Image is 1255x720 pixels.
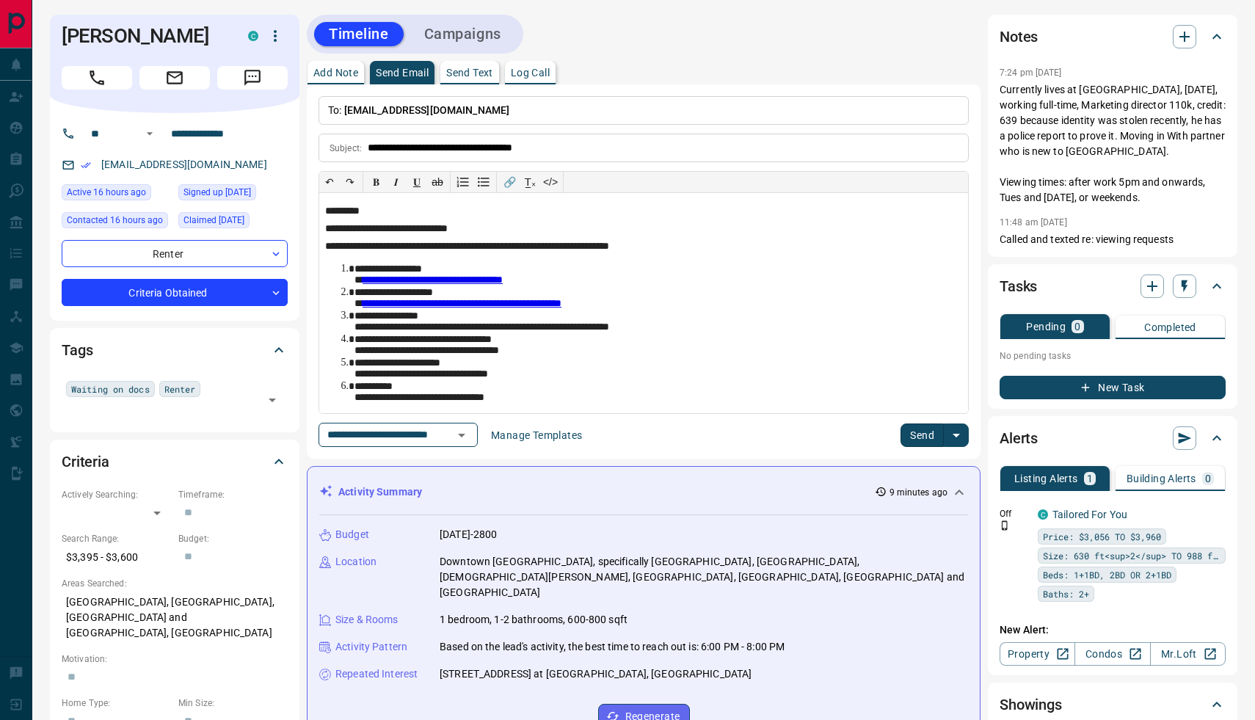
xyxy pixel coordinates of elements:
[62,240,288,267] div: Renter
[386,172,407,192] button: 𝑰
[314,22,404,46] button: Timeline
[62,444,288,479] div: Criteria
[1043,567,1171,582] span: Beds: 1+1BD, 2BD OR 2+1BD
[1043,548,1221,563] span: Size: 630 ft<sup>2</sup> TO 988 ft<sup>2</sup>
[1000,693,1062,716] h2: Showings
[62,545,171,570] p: $3,395 - $3,600
[335,612,399,628] p: Size & Rooms
[1000,19,1226,54] div: Notes
[1087,473,1093,484] p: 1
[319,479,968,506] div: Activity Summary9 minutes ago
[376,68,429,78] p: Send Email
[1127,473,1196,484] p: Building Alerts
[71,382,150,396] span: Waiting on docs
[178,212,288,233] div: Tue Jul 22 2025
[520,172,540,192] button: T̲ₓ
[1043,586,1089,601] span: Baths: 2+
[335,554,376,570] p: Location
[1074,321,1080,332] p: 0
[511,68,550,78] p: Log Call
[217,66,288,90] span: Message
[313,68,358,78] p: Add Note
[482,423,591,447] button: Manage Templates
[178,488,288,501] p: Timeframe:
[473,172,494,192] button: Bullet list
[410,22,516,46] button: Campaigns
[62,697,171,710] p: Home Type:
[540,172,561,192] button: </>
[427,172,448,192] button: ab
[453,172,473,192] button: Numbered list
[1000,520,1010,531] svg: Push Notification Only
[101,159,267,170] a: [EMAIL_ADDRESS][DOMAIN_NAME]
[183,213,244,228] span: Claimed [DATE]
[407,172,427,192] button: 𝐔
[1038,509,1048,520] div: condos.ca
[62,184,171,205] div: Mon Aug 11 2025
[139,66,210,90] span: Email
[1000,642,1075,666] a: Property
[62,488,171,501] p: Actively Searching:
[1205,473,1211,484] p: 0
[178,184,288,205] div: Sat Sep 30 2023
[1000,507,1029,520] p: Off
[335,666,418,682] p: Repeated Interest
[1000,25,1038,48] h2: Notes
[319,96,969,125] p: To:
[1000,622,1226,638] p: New Alert:
[141,125,159,142] button: Open
[335,527,369,542] p: Budget
[890,486,947,499] p: 9 minutes ago
[440,527,497,542] p: [DATE]-2800
[1000,345,1226,367] p: No pending tasks
[1000,274,1037,298] h2: Tasks
[62,24,226,48] h1: [PERSON_NAME]
[248,31,258,41] div: condos.ca
[446,68,493,78] p: Send Text
[340,172,360,192] button: ↷
[1144,322,1196,332] p: Completed
[901,423,944,447] button: Send
[335,639,407,655] p: Activity Pattern
[62,450,109,473] h2: Criteria
[62,332,288,368] div: Tags
[1000,426,1038,450] h2: Alerts
[178,532,288,545] p: Budget:
[1000,421,1226,456] div: Alerts
[1026,321,1066,332] p: Pending
[1043,529,1161,544] span: Price: $3,056 TO $3,960
[1000,232,1226,247] p: Called and texted re: viewing requests
[62,212,171,233] div: Mon Aug 11 2025
[62,338,92,362] h2: Tags
[1000,82,1226,206] p: Currently lives at [GEOGRAPHIC_DATA], [DATE], working full-time, Marketing director 110k, credit:...
[81,160,91,170] svg: Email Verified
[440,554,968,600] p: Downtown [GEOGRAPHIC_DATA], specifically [GEOGRAPHIC_DATA], [GEOGRAPHIC_DATA], [DEMOGRAPHIC_DATA]...
[1000,217,1067,228] p: 11:48 am [DATE]
[413,176,421,188] span: 𝐔
[1074,642,1150,666] a: Condos
[1000,376,1226,399] button: New Task
[1000,68,1062,78] p: 7:24 pm [DATE]
[62,577,288,590] p: Areas Searched:
[262,390,283,410] button: Open
[164,382,196,396] span: Renter
[1014,473,1078,484] p: Listing Alerts
[62,652,288,666] p: Motivation:
[499,172,520,192] button: 🔗
[901,423,969,447] div: split button
[1150,642,1226,666] a: Mr.Loft
[440,639,785,655] p: Based on the lead's activity, the best time to reach out is: 6:00 PM - 8:00 PM
[440,666,752,682] p: [STREET_ADDRESS] at [GEOGRAPHIC_DATA], [GEOGRAPHIC_DATA]
[67,185,146,200] span: Active 16 hours ago
[319,172,340,192] button: ↶
[67,213,163,228] span: Contacted 16 hours ago
[62,590,288,645] p: [GEOGRAPHIC_DATA], [GEOGRAPHIC_DATA], [GEOGRAPHIC_DATA] and [GEOGRAPHIC_DATA], [GEOGRAPHIC_DATA]
[440,612,627,628] p: 1 bedroom, 1-2 bathrooms, 600-800 sqft
[178,697,288,710] p: Min Size:
[1052,509,1127,520] a: Tailored For You
[344,104,510,116] span: [EMAIL_ADDRESS][DOMAIN_NAME]
[432,176,443,188] s: ab
[62,532,171,545] p: Search Range:
[183,185,251,200] span: Signed up [DATE]
[1000,269,1226,304] div: Tasks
